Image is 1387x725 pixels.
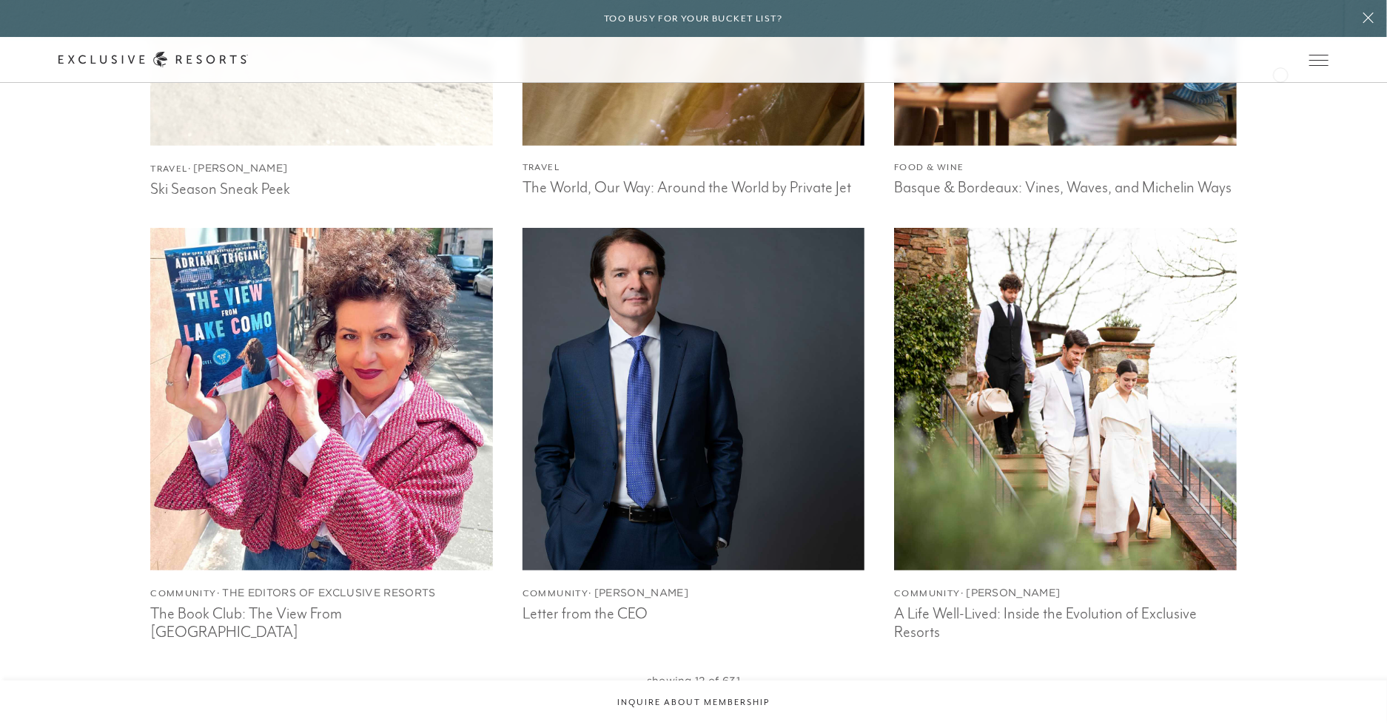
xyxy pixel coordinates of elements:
h4: Community [523,585,865,601]
h4: Travel [523,161,865,175]
span: · [PERSON_NAME] [588,586,688,599]
button: Open navigation [1309,55,1329,65]
a: Community· [PERSON_NAME]A Life Well-Lived: Inside the Evolution of Exclusive Resorts [894,228,1237,641]
span: · [PERSON_NAME] [188,161,288,175]
iframe: Qualified Messenger [1372,710,1387,725]
h4: Community [150,585,493,601]
span: · The Editors of Exclusive Resorts [217,586,436,599]
h3: Basque & Bordeaux: Vines, Waves, and Michelin Ways [894,175,1237,197]
a: Community· [PERSON_NAME]Letter from the CEO [523,228,865,623]
h3: The Book Club: The View From [GEOGRAPHIC_DATA] [150,601,493,641]
span: showing 12 of 631 [647,674,740,687]
h3: A Life Well-Lived: Inside the Evolution of Exclusive Resorts [894,601,1237,641]
h3: The World, Our Way: Around the World by Private Jet [523,175,865,197]
h6: Too busy for your bucket list? [604,12,783,26]
h4: Community [894,585,1237,601]
h4: Food & Wine [894,161,1237,175]
h3: Ski Season Sneak Peek [150,176,493,198]
h4: Travel [150,161,493,176]
span: · [PERSON_NAME] [961,586,1061,599]
a: Community· The Editors of Exclusive ResortsThe Book Club: The View From [GEOGRAPHIC_DATA] [150,228,493,641]
h3: Letter from the CEO [523,601,865,623]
